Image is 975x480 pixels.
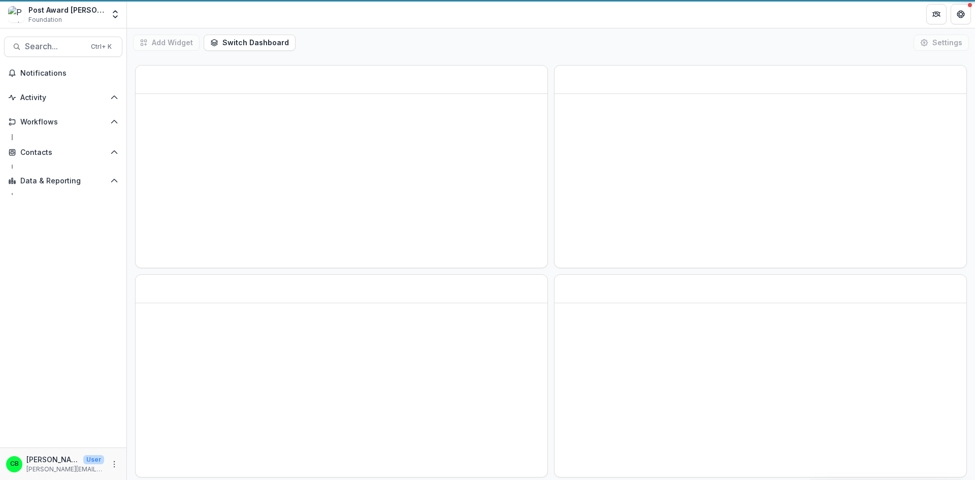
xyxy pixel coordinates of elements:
[108,458,120,470] button: More
[108,4,122,24] button: Open entity switcher
[10,461,19,467] div: Christina Bruno
[89,41,114,52] div: Ctrl + K
[20,148,106,157] span: Contacts
[4,114,122,130] button: Open Workflows
[914,35,969,51] button: Settings
[4,65,122,81] button: Notifications
[25,42,85,51] span: Search...
[20,69,118,78] span: Notifications
[951,4,971,24] button: Get Help
[26,465,104,474] p: [PERSON_NAME][EMAIL_ADDRESS][PERSON_NAME][DOMAIN_NAME]
[133,35,200,51] button: Add Widget
[26,454,79,465] p: [PERSON_NAME]
[4,37,122,57] button: Search...
[28,15,62,24] span: Foundation
[4,89,122,106] button: Open Activity
[4,144,122,161] button: Open Contacts
[20,93,106,102] span: Activity
[20,177,106,185] span: Data & Reporting
[20,118,106,126] span: Workflows
[4,173,122,189] button: Open Data & Reporting
[28,5,104,15] div: Post Award [PERSON_NAME] Childs Memorial Fund
[83,455,104,464] p: User
[131,7,174,21] nav: breadcrumb
[926,4,947,24] button: Partners
[8,6,24,22] img: Post Award Jane Coffin Childs Memorial Fund
[204,35,296,51] button: Switch Dashboard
